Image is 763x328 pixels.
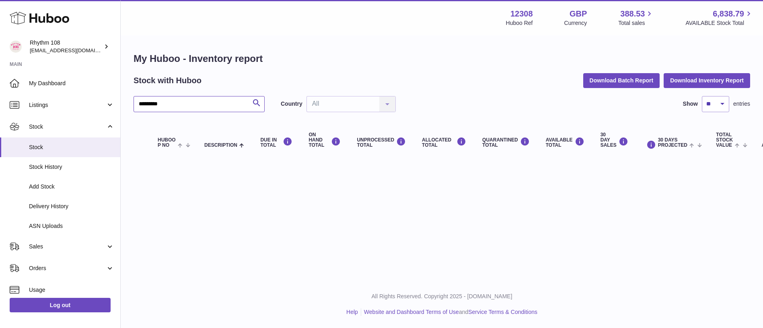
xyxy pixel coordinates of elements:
span: Usage [29,286,114,294]
span: Total sales [618,19,654,27]
div: AVAILABLE Total [546,137,584,148]
div: Currency [564,19,587,27]
a: Log out [10,298,111,312]
li: and [361,308,537,316]
span: Delivery History [29,203,114,210]
a: 6,838.79 AVAILABLE Stock Total [685,8,753,27]
a: Website and Dashboard Terms of Use [364,309,459,315]
span: AVAILABLE Stock Total [685,19,753,27]
span: Sales [29,243,106,250]
a: Service Terms & Conditions [468,309,537,315]
div: ALLOCATED Total [422,137,466,148]
div: ON HAND Total [308,132,341,148]
span: 388.53 [620,8,645,19]
span: Description [204,143,237,148]
span: entries [733,100,750,108]
a: Help [346,309,358,315]
span: [EMAIL_ADDRESS][DOMAIN_NAME] [30,47,118,53]
button: Download Inventory Report [664,73,750,88]
label: Country [281,100,302,108]
img: orders@rhythm108.com [10,41,22,53]
span: Add Stock [29,183,114,191]
button: Download Batch Report [583,73,660,88]
span: 6,838.79 [713,8,744,19]
div: DUE IN TOTAL [260,137,292,148]
span: Stock [29,143,114,151]
div: UNPROCESSED Total [357,137,406,148]
span: Stock [29,123,106,131]
div: QUARANTINED Total [482,137,530,148]
span: ASN Uploads [29,222,114,230]
span: Listings [29,101,106,109]
span: Stock History [29,163,114,171]
span: 30 DAYS PROJECTED [658,137,687,148]
span: My Dashboard [29,80,114,87]
label: Show [683,100,698,108]
div: 30 DAY SALES [601,132,628,148]
h1: My Huboo - Inventory report [134,52,750,65]
p: All Rights Reserved. Copyright 2025 - [DOMAIN_NAME] [127,293,757,300]
span: Huboo P no [158,137,176,148]
span: Total stock value [716,132,733,148]
strong: GBP [570,8,587,19]
div: Rhythm 108 [30,39,102,54]
span: Orders [29,264,106,272]
a: 388.53 Total sales [618,8,654,27]
h2: Stock with Huboo [134,75,202,86]
strong: 12308 [510,8,533,19]
div: Huboo Ref [506,19,533,27]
